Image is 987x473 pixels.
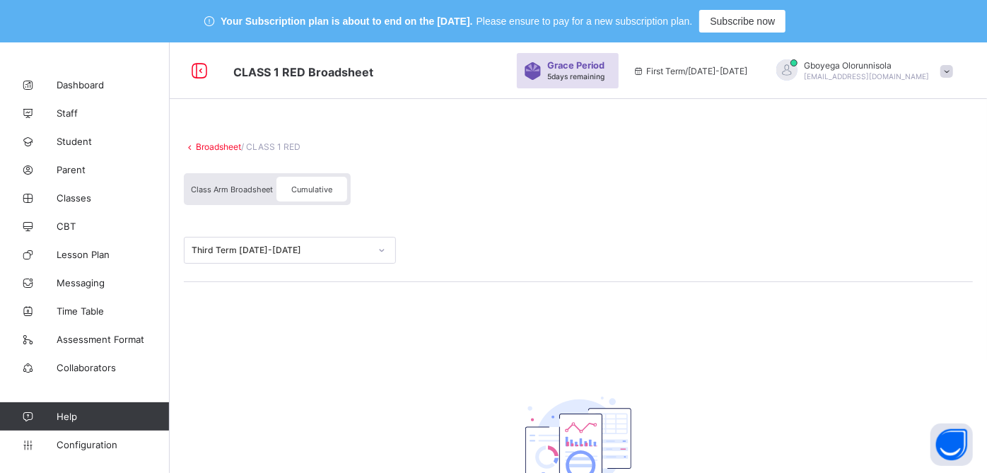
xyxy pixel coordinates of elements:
span: Your Subscription plan is about to end on the [DATE]. [221,16,472,27]
span: Grace Period [547,60,605,71]
span: Collaborators [57,362,170,373]
span: Class Arm Broadsheet [191,185,273,194]
span: / CLASS 1 RED [241,141,300,152]
a: Broadsheet [196,141,241,152]
div: Third Term [DATE]-[DATE] [192,245,370,256]
img: sticker-purple.71386a28dfed39d6af7621340158ba97.svg [524,62,542,80]
span: CBT [57,221,170,232]
span: Classes [57,192,170,204]
span: Please ensure to pay for a new subscription plan. [477,16,693,27]
button: Open asap [930,424,973,466]
span: Staff [57,107,170,119]
span: Subscribe now [710,16,775,27]
span: session/term information [633,66,748,76]
span: Help [57,411,169,422]
span: Student [57,136,170,147]
span: Dashboard [57,79,170,90]
span: Cumulative [291,185,332,194]
span: [EMAIL_ADDRESS][DOMAIN_NAME] [805,72,930,81]
span: Configuration [57,439,169,450]
span: Assessment Format [57,334,170,345]
span: Class Arm Broadsheet [233,65,373,79]
span: Lesson Plan [57,249,170,260]
div: GboyegaOlorunnisola [762,59,960,83]
span: Parent [57,164,170,175]
span: Time Table [57,305,170,317]
span: 5 days remaining [547,72,605,81]
span: Messaging [57,277,170,288]
span: Gboyega Olorunnisola [805,60,930,71]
